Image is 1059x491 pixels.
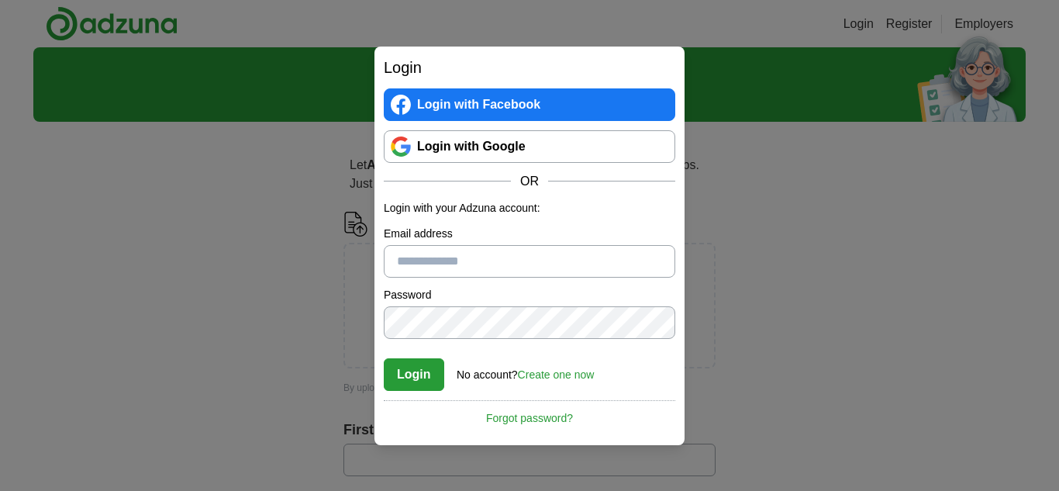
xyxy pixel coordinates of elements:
button: Login [384,358,444,391]
a: Login with Facebook [384,88,675,121]
a: Login with Google [384,130,675,163]
p: Login with your Adzuna account: [384,200,675,216]
h2: Login [384,56,675,79]
span: OR [511,172,548,191]
label: Email address [384,226,675,242]
label: Password [384,287,675,303]
div: No account? [457,358,594,383]
a: Forgot password? [384,400,675,427]
a: Create one now [518,368,595,381]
